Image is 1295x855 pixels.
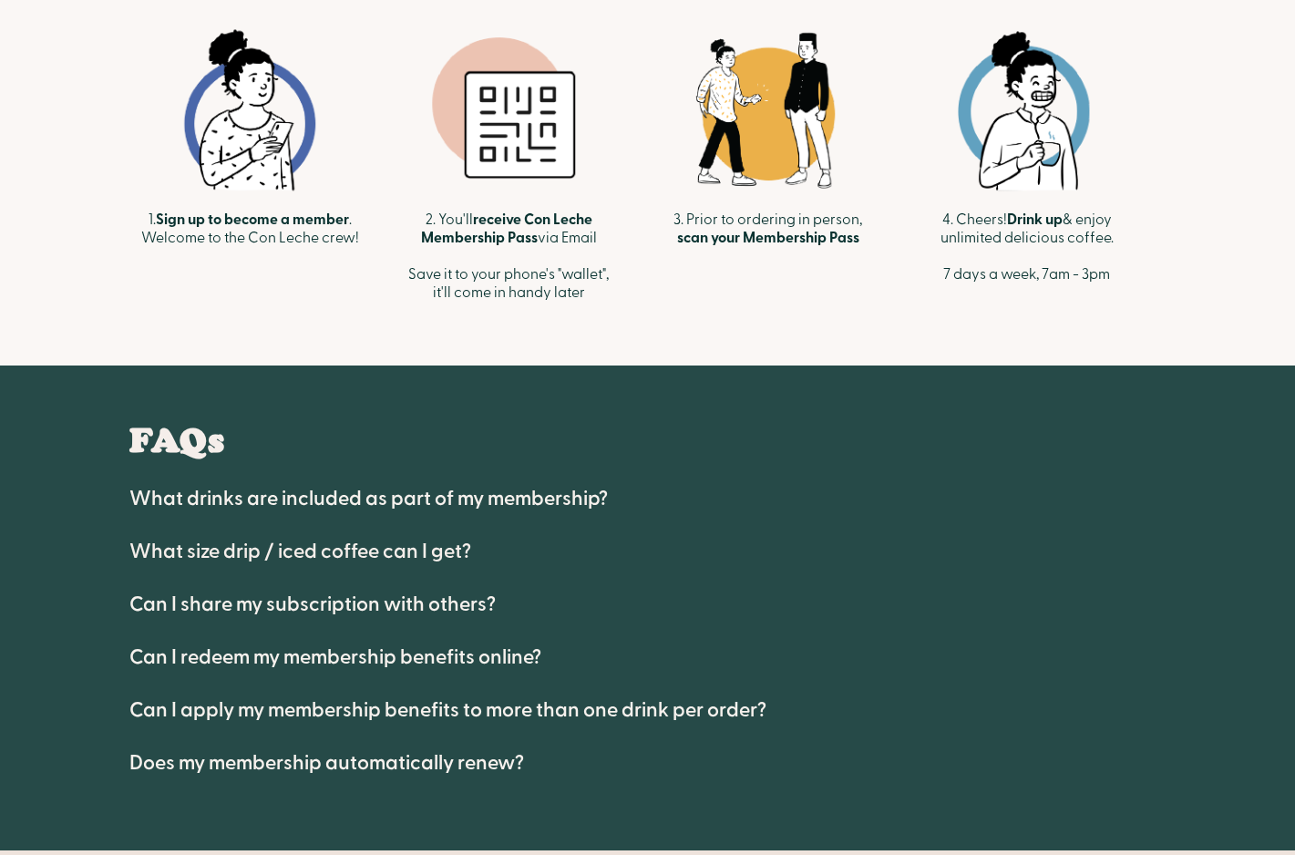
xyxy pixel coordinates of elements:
h4: Can I share my subscription with others? [129,593,496,615]
h4: Can I redeem my membership benefits online? [129,646,541,668]
p: 2. You'll via Email Save it to your phone's "wallet", it'll come in handy later [372,211,646,302]
h4: What drinks are included as part of my membership? [129,488,608,510]
strong: Drink up [1007,211,1063,229]
strong: Sign up to [156,211,221,229]
p: 4. Cheers! & enjoy unlimited delicious coffee. ‍ 7 days a week, 7am - 3pm [940,211,1114,283]
strong: become a member [224,211,349,229]
strong: scan your Membership Pass [677,229,859,247]
p: 1. . Welcome to the Con Leche crew! [141,211,359,247]
h4: Does my membership automatically renew? [129,752,524,774]
h1: FAQs [129,420,224,460]
p: 3. Prior to ordering in person, ‍ [673,211,862,265]
h4: What size drip / iced coffee can I get? [129,541,471,562]
strong: receive Con Leche Membership Pass [421,211,592,247]
h4: Can I apply my membership benefits to more than one drink per order? [129,699,766,721]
